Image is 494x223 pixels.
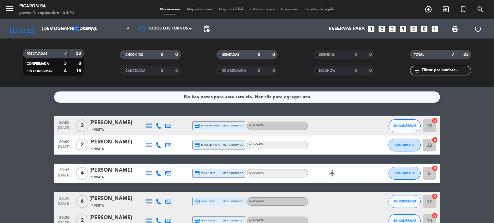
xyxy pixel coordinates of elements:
[451,25,459,33] span: print
[76,167,88,180] span: 4
[56,213,72,221] span: 20:30
[184,93,310,101] div: No hay notas para este servicio. Haz clic para agregar una
[369,52,373,57] strong: 0
[409,25,418,33] i: looks_5
[91,127,104,133] span: 1 Visita
[56,194,72,202] span: 20:30
[222,53,239,56] span: SENTADAS
[399,25,407,33] i: looks_4
[393,219,416,222] span: SIN CONFIRMAR
[175,68,179,73] strong: 6
[27,52,47,56] span: RESERVADAS
[389,119,421,132] button: SIN CONFIRMAR
[91,147,104,152] span: 1 Visita
[216,8,246,11] span: Disponibilidad
[194,142,200,148] i: credit_card
[388,25,397,33] i: looks_3
[459,5,467,13] i: turned_in_not
[389,139,421,151] button: CONFIRMADA
[393,200,416,203] span: SIN CONFIRMAR
[5,4,14,13] i: menu
[56,173,72,181] span: [DATE]
[64,61,67,66] strong: 3
[432,137,438,143] i: cancel
[76,195,88,208] span: 6
[432,117,438,124] i: cancel
[477,5,484,13] i: search
[161,68,163,73] strong: 2
[76,119,88,132] span: 2
[161,52,163,57] strong: 0
[272,52,276,57] strong: 0
[302,8,337,11] span: Tarjetas de regalo
[249,200,264,202] span: A LA CARTA
[78,61,82,66] strong: 8
[203,25,210,33] span: pending_actions
[223,171,243,175] span: mercadopago
[27,70,52,73] span: SIN CONFIRMAR
[421,67,471,74] input: Filtrar por nombre...
[367,25,375,33] i: looks_one
[194,199,200,204] i: credit_card
[413,67,421,74] i: filter_list
[249,124,264,127] span: A LA CARTA
[27,62,49,65] span: CONFIRMADA
[157,8,184,11] span: Mis reservas
[452,52,454,57] strong: 7
[378,25,386,33] i: looks_two
[442,5,450,13] i: exit_to_app
[194,123,200,129] i: credit_card
[125,53,143,56] span: CHECK INS
[431,25,439,33] i: add_box
[194,170,215,176] span: visa * 1078
[223,199,243,203] span: mercadopago
[5,4,14,16] button: menu
[5,22,39,36] i: [DATE]
[354,52,357,57] strong: 0
[56,118,72,126] span: 20:00
[64,51,67,56] strong: 7
[249,143,264,146] span: A LA CARTA
[194,170,200,176] i: credit_card
[89,119,144,127] div: [PERSON_NAME]
[329,26,365,31] span: Reservas para
[474,25,482,33] i: power_settings_new
[389,167,421,180] button: CONFIRMADA
[272,68,276,73] strong: 0
[194,199,215,204] span: visa * 8385
[56,126,72,133] span: [DATE]
[393,124,416,127] span: SIN CONFIRMAR
[194,142,220,148] span: master * 4077
[249,219,264,222] span: A LA CARTA
[258,68,260,73] strong: 0
[60,25,68,33] i: arrow_drop_down
[91,203,104,208] span: 1 Visita
[425,5,432,13] i: add_circle_outline
[194,123,220,129] span: master * 0966
[395,143,414,147] span: CONFIRMADA
[249,172,264,174] span: A LA CARTA
[89,194,144,203] div: [PERSON_NAME]
[389,195,421,208] button: SIN CONFIRMAR
[420,25,428,33] i: looks_6
[319,69,335,73] span: NO SHOW
[76,139,88,151] span: 2
[246,8,278,11] span: Lista de Espera
[222,69,246,73] span: RE AGENDADA
[223,143,243,147] span: mercadopago
[258,52,260,57] strong: 0
[432,165,438,171] i: cancel
[432,212,438,219] i: cancel
[319,53,335,56] span: SERVIDAS
[89,214,144,222] div: [PERSON_NAME]
[89,166,144,175] div: [PERSON_NAME]
[76,69,82,73] strong: 15
[278,8,302,11] span: Pre-acceso
[19,10,75,16] div: jueves 4. septiembre - 23:43
[354,68,357,73] strong: 0
[76,51,82,56] strong: 23
[223,219,243,223] span: mercadopago
[19,3,75,10] div: Picaron BA
[414,53,424,56] span: TOTAL
[56,166,72,173] span: 20:15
